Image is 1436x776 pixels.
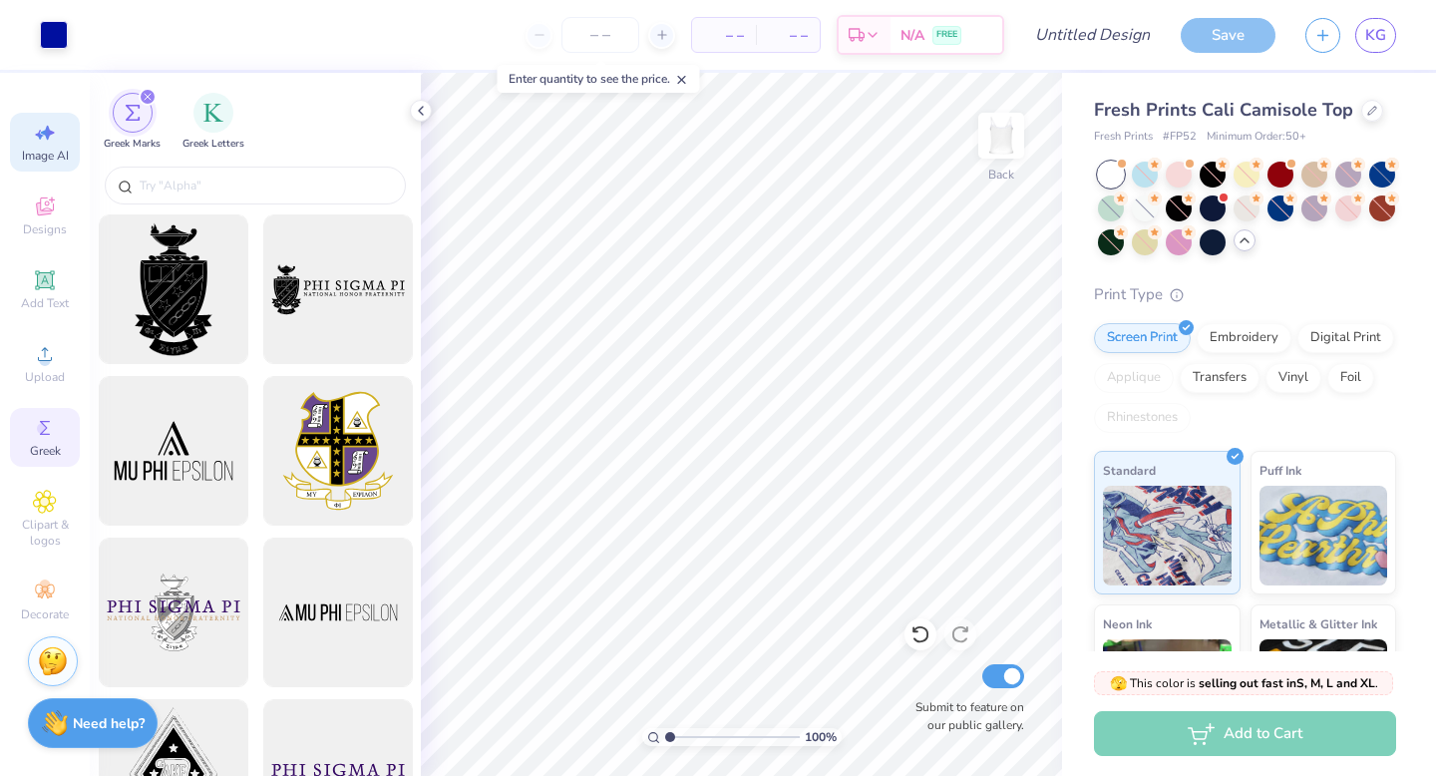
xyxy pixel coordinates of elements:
div: Screen Print [1094,323,1191,353]
a: KG [1355,18,1396,53]
strong: Need help? [73,714,145,733]
img: Puff Ink [1259,486,1388,585]
span: Designs [23,221,67,237]
label: Submit to feature on our public gallery. [904,698,1024,734]
div: Rhinestones [1094,403,1191,433]
div: Transfers [1180,363,1259,393]
div: Enter quantity to see the price. [498,65,700,93]
button: filter button [104,93,161,152]
span: Greek Letters [182,137,244,152]
span: Image AI [22,148,69,164]
div: filter for Greek Letters [182,93,244,152]
span: Greek Marks [104,137,161,152]
span: 100 % [805,728,837,746]
span: N/A [900,25,924,46]
span: – – [768,25,808,46]
span: KG [1365,24,1386,47]
div: Back [988,166,1014,184]
img: Metallic & Glitter Ink [1259,639,1388,739]
span: Fresh Prints Cali Camisole Top [1094,98,1353,122]
div: Applique [1094,363,1174,393]
span: Metallic & Glitter Ink [1259,613,1377,634]
img: Greek Marks Image [125,105,141,121]
input: Try "Alpha" [138,176,393,195]
div: filter for Greek Marks [104,93,161,152]
span: 🫣 [1110,674,1127,693]
span: Standard [1103,460,1156,481]
img: Standard [1103,486,1232,585]
div: Print Type [1094,283,1396,306]
img: Back [981,116,1021,156]
input: Untitled Design [1019,15,1166,55]
span: FREE [936,28,957,42]
span: This color is . [1110,674,1378,692]
span: Add Text [21,295,69,311]
div: Foil [1327,363,1374,393]
span: Minimum Order: 50 + [1207,129,1306,146]
span: Clipart & logos [10,517,80,549]
button: filter button [182,93,244,152]
span: Puff Ink [1259,460,1301,481]
div: Vinyl [1265,363,1321,393]
div: Digital Print [1297,323,1394,353]
span: Upload [25,369,65,385]
span: Neon Ink [1103,613,1152,634]
div: Embroidery [1197,323,1291,353]
span: # FP52 [1163,129,1197,146]
img: Greek Letters Image [203,103,223,123]
span: Decorate [21,606,69,622]
span: Fresh Prints [1094,129,1153,146]
strong: selling out fast in S, M, L and XL [1199,675,1375,691]
img: Neon Ink [1103,639,1232,739]
span: Greek [30,443,61,459]
input: – – [561,17,639,53]
span: – – [704,25,744,46]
